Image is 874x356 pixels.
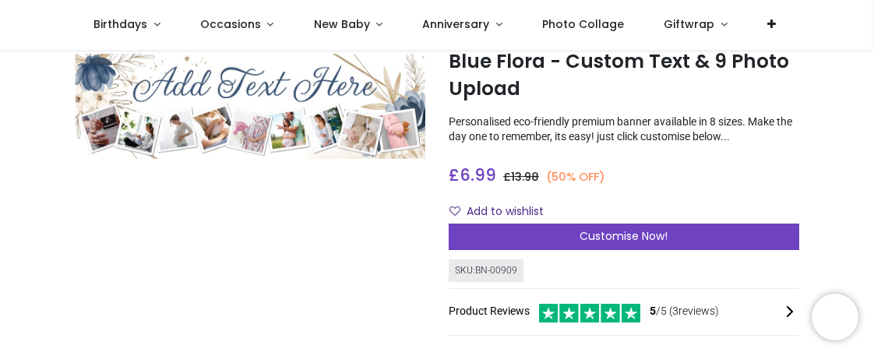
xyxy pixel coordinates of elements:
[503,169,539,185] span: £
[460,164,496,186] span: 6.99
[542,16,624,32] span: Photo Collage
[650,305,656,317] span: 5
[546,169,605,185] small: (50% OFF)
[511,169,539,185] span: 13.98
[449,206,460,217] i: Add to wishlist
[200,16,261,32] span: Occasions
[449,199,557,225] button: Add to wishlistAdd to wishlist
[93,16,147,32] span: Birthdays
[650,304,719,319] span: /5 ( 3 reviews)
[664,16,714,32] span: Giftwrap
[449,22,799,102] h1: Personalised Wedding Banner - Blue Flora - Custom Text & 9 Photo Upload
[580,228,668,244] span: Customise Now!
[75,54,425,159] img: Personalised Wedding Banner - Blue Flora - Custom Text & 9 Photo Upload
[449,301,799,323] div: Product Reviews
[449,164,496,186] span: £
[422,16,489,32] span: Anniversary
[314,16,370,32] span: New Baby
[449,259,523,282] div: SKU: BN-00909
[449,115,799,145] p: Personalised eco-friendly premium banner available in 8 sizes. Make the day one to remember, its ...
[812,294,858,340] iframe: Brevo live chat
